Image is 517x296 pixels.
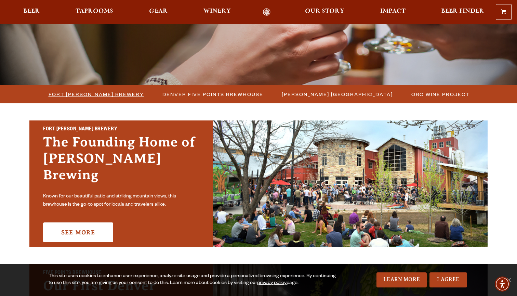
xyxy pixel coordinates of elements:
span: Fort [PERSON_NAME] Brewery [49,89,144,99]
h2: Fort [PERSON_NAME] Brewery [43,125,199,134]
span: [PERSON_NAME] [GEOGRAPHIC_DATA] [282,89,393,99]
a: Beer [19,8,44,16]
a: [PERSON_NAME] [GEOGRAPHIC_DATA] [278,89,396,99]
h3: The Founding Home of [PERSON_NAME] Brewing [43,134,199,190]
span: Impact [380,9,406,14]
img: Fort Collins Brewery & Taproom' [213,120,488,247]
a: See More [43,222,113,242]
a: Our Story [301,8,349,16]
div: This site uses cookies to enhance user experience, analyze site usage and provide a personalized ... [49,273,338,287]
a: privacy policy [257,281,287,286]
a: Gear [145,8,172,16]
p: Known for our beautiful patio and striking mountain views, this brewhouse is the go-to spot for l... [43,193,199,209]
span: Taprooms [76,9,113,14]
a: Taprooms [71,8,118,16]
a: Impact [376,8,410,16]
a: Winery [199,8,235,16]
a: I Agree [429,272,467,287]
a: Beer Finder [437,8,489,16]
span: Our Story [305,9,344,14]
span: Gear [149,9,168,14]
a: Fort [PERSON_NAME] Brewery [44,89,147,99]
span: Beer Finder [441,9,484,14]
a: Learn More [376,272,427,287]
a: OBC Wine Project [407,89,473,99]
span: Beer [23,9,40,14]
span: Winery [203,9,231,14]
span: OBC Wine Project [411,89,469,99]
a: Odell Home [254,8,279,16]
a: Denver Five Points Brewhouse [158,89,267,99]
span: Denver Five Points Brewhouse [162,89,263,99]
div: Accessibility Menu [495,276,510,292]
